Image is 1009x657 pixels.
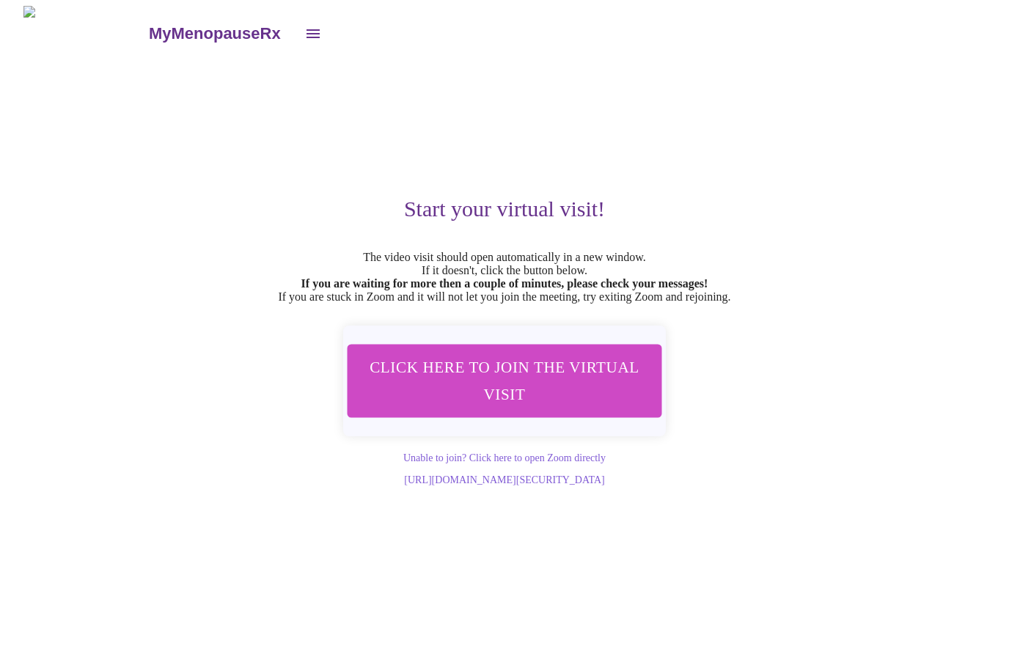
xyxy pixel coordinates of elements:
span: Click here to join the virtual visit [361,353,649,409]
a: [URL][DOMAIN_NAME][SECURITY_DATA] [404,474,604,485]
img: MyMenopauseRx Logo [23,6,147,61]
h3: MyMenopauseRx [149,24,281,43]
button: open drawer [296,16,331,51]
h3: Start your virtual visit! [53,197,956,221]
a: Unable to join? Click here to open Zoom directly [403,452,606,463]
strong: If you are waiting for more then a couple of minutes, please check your messages! [301,277,708,290]
a: MyMenopauseRx [147,8,295,59]
p: The video visit should open automatically in a new window. If it doesn't, click the button below.... [53,251,956,304]
button: Click here to join the virtual visit [340,342,669,419]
